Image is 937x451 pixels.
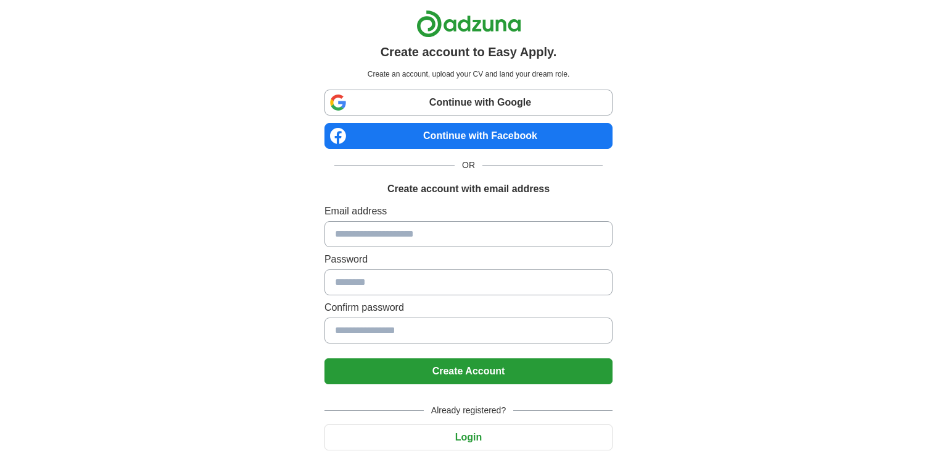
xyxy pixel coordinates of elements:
span: OR [455,159,482,172]
button: Create Account [324,358,613,384]
a: Login [324,432,613,442]
p: Create an account, upload your CV and land your dream role. [327,69,610,80]
span: Already registered? [424,404,513,417]
button: Login [324,424,613,450]
label: Email address [324,204,613,219]
img: Adzuna logo [416,10,521,38]
a: Continue with Google [324,90,613,116]
h1: Create account with email address [387,182,550,196]
h1: Create account to Easy Apply. [381,43,557,61]
label: Password [324,252,613,267]
a: Continue with Facebook [324,123,613,149]
label: Confirm password [324,300,613,315]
